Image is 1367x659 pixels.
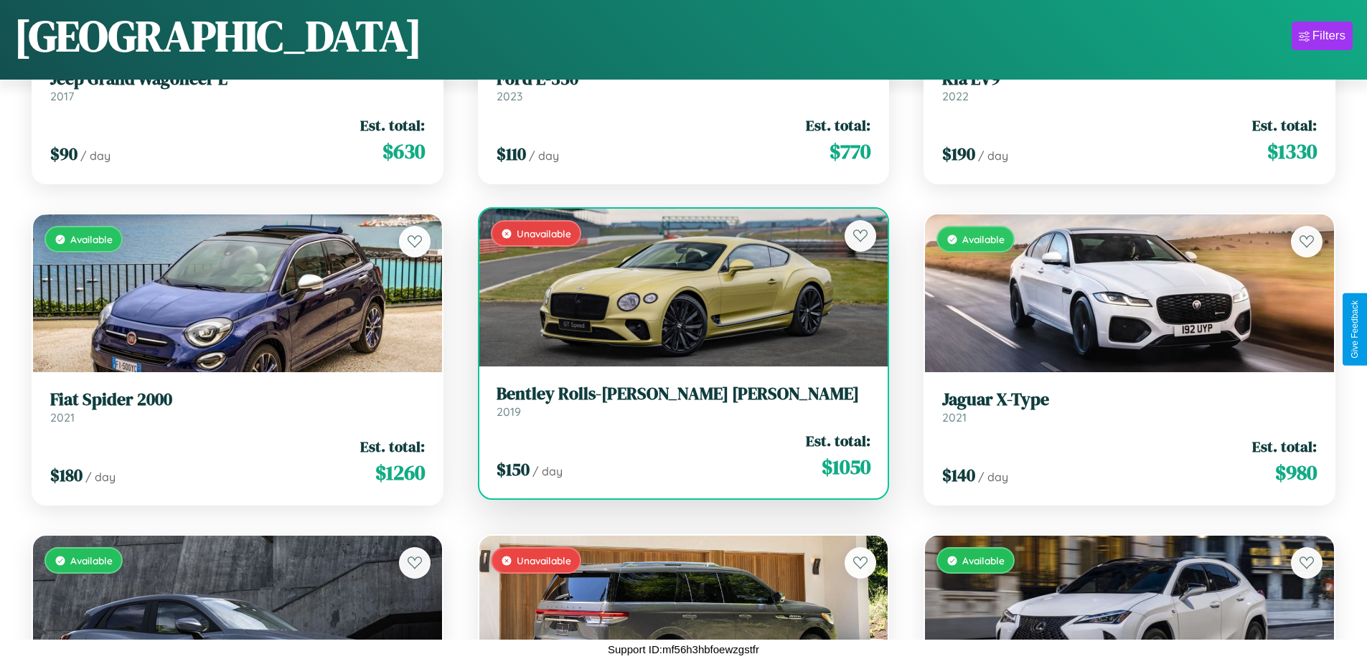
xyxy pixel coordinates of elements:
[360,115,425,136] span: Est. total:
[942,89,969,103] span: 2022
[497,404,521,419] span: 2019
[14,6,422,65] h1: [GEOGRAPHIC_DATA]
[50,410,75,425] span: 2021
[1252,436,1317,457] span: Est. total:
[1292,22,1353,50] button: Filters
[806,430,870,451] span: Est. total:
[360,436,425,457] span: Est. total:
[497,69,871,104] a: Ford E-3502023
[978,470,1008,484] span: / day
[978,148,1008,163] span: / day
[942,389,1317,425] a: Jaguar X-Type2021
[942,142,975,166] span: $ 190
[942,410,967,425] span: 2021
[497,142,526,166] span: $ 110
[962,554,1005,566] span: Available
[517,227,571,240] span: Unavailable
[962,233,1005,245] span: Available
[1350,300,1360,359] div: Give Feedback
[532,464,563,478] span: / day
[942,389,1317,410] h3: Jaguar X-Type
[50,389,425,425] a: Fiat Spider 20002021
[497,457,530,481] span: $ 150
[50,389,425,410] h3: Fiat Spider 2000
[497,384,871,419] a: Bentley Rolls-[PERSON_NAME] [PERSON_NAME]2019
[50,69,425,104] a: Jeep Grand Wagoneer L2017
[1252,115,1317,136] span: Est. total:
[529,148,559,163] span: / day
[50,463,83,487] span: $ 180
[942,463,975,487] span: $ 140
[942,69,1317,104] a: Kia EV92022
[50,89,74,103] span: 2017
[375,458,425,487] span: $ 1260
[50,142,77,166] span: $ 90
[1267,137,1317,166] span: $ 1330
[517,554,571,566] span: Unavailable
[822,452,870,481] span: $ 1050
[1312,29,1345,43] div: Filters
[80,148,111,163] span: / day
[497,384,871,404] h3: Bentley Rolls-[PERSON_NAME] [PERSON_NAME]
[382,137,425,166] span: $ 630
[608,640,759,659] p: Support ID: mf56h3hbfoewzgstfr
[70,233,113,245] span: Available
[497,89,522,103] span: 2023
[85,470,116,484] span: / day
[1275,458,1317,487] span: $ 980
[806,115,870,136] span: Est. total:
[830,137,870,166] span: $ 770
[70,554,113,566] span: Available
